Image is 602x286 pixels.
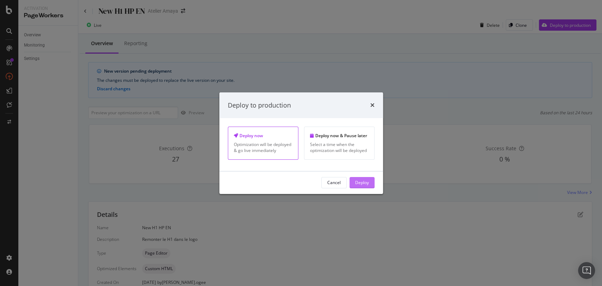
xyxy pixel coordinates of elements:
[327,179,341,185] div: Cancel
[234,133,292,139] div: Deploy now
[578,262,595,279] div: Open Intercom Messenger
[310,141,369,153] div: Select a time when the optimization will be deployed
[234,141,292,153] div: Optimization will be deployed & go live immediately
[219,92,383,194] div: modal
[228,101,291,110] div: Deploy to production
[370,101,375,110] div: times
[349,177,375,188] button: Deploy
[355,179,369,185] div: Deploy
[321,177,347,188] button: Cancel
[310,133,369,139] div: Deploy now & Pause later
